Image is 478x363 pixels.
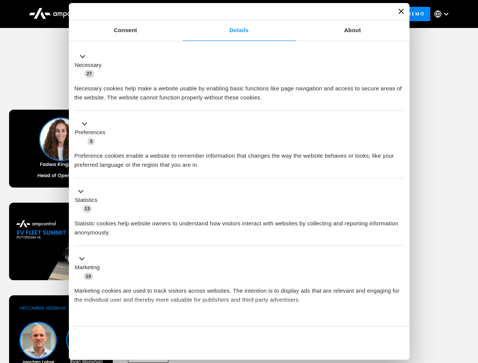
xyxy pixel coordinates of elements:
span: 3 [87,138,95,145]
label: Preferences [75,128,106,137]
span: 2 [125,323,132,330]
div: Statistic cookies help website owners to understand how visitors interact with websites by collec... [75,213,404,237]
button: Unclassified (2) [75,322,137,331]
div: Marketing cookies are used to track visitors across websites. The intention is to display ads tha... [75,281,404,304]
div: Necessary cookies help make a website usable by enabling basic functions like page navigation and... [75,78,404,102]
button: Necessary (27) [75,52,106,78]
button: Okay [295,332,403,354]
button: Marketing (10) [75,254,104,281]
div: Preference cookies enable a website to remember information that changes the way the website beha... [75,146,404,169]
button: Statistics (13) [75,187,102,213]
a: About [296,20,409,41]
button: Preferences (3) [75,119,110,146]
label: Statistics [75,196,98,205]
label: Necessary [75,61,102,70]
button: Close banner [399,9,404,14]
h1: Upcoming Webinars [9,76,469,95]
span: 27 [84,70,94,78]
span: 13 [83,205,92,213]
span: 10 [84,273,93,280]
label: Marketing [75,263,100,272]
a: Details [182,20,296,41]
a: Consent [69,20,182,41]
